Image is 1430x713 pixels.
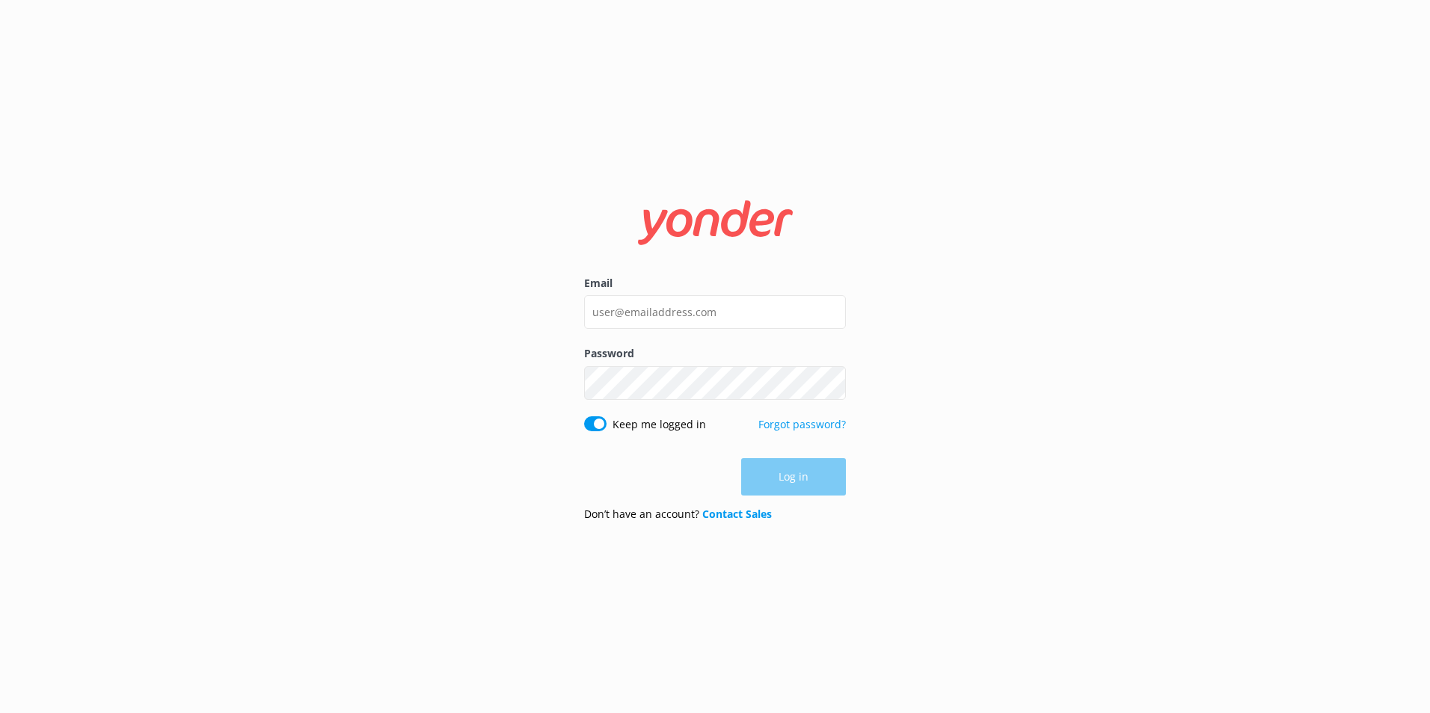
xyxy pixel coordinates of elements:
input: user@emailaddress.com [584,295,846,329]
a: Forgot password? [758,417,846,431]
label: Email [584,275,846,291]
a: Contact Sales [702,507,772,521]
button: Show password [816,368,846,398]
label: Password [584,345,846,362]
p: Don’t have an account? [584,506,772,522]
label: Keep me logged in [613,416,706,433]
